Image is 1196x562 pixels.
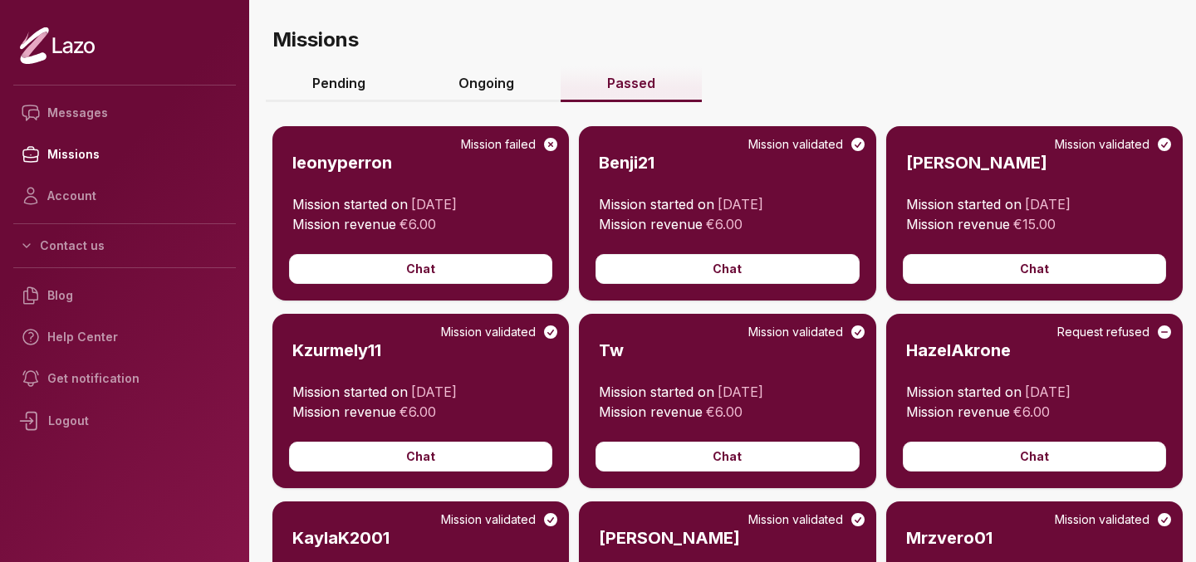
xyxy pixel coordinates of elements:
div: Mission failed [461,136,559,153]
h3: Kzurmely11 [292,339,381,362]
button: Chat [596,254,859,284]
button: Chat [903,442,1166,472]
a: Get notification [13,358,236,399]
span: € 6.00 [399,216,436,232]
span: Mission started on [906,196,1022,213]
span: [DATE] [718,196,763,213]
div: Mission validated [441,324,559,340]
h3: KaylaK2001 [292,526,390,550]
button: Chat [596,442,859,472]
span: Mission started on [599,196,714,213]
button: Chat [903,254,1166,284]
a: Messages [13,92,236,134]
h3: [PERSON_NAME] [599,526,740,550]
span: € 15.00 [1013,216,1056,232]
span: [DATE] [1025,384,1071,400]
div: Mission validated [748,511,866,528]
span: Mission revenue [292,216,396,232]
a: Ongoing [412,66,561,102]
h3: [PERSON_NAME] [906,151,1047,174]
div: Logout [13,399,236,442]
a: Pending [266,66,412,102]
span: Mission revenue [906,403,1010,420]
span: Mission revenue [906,216,1010,232]
span: [DATE] [411,384,457,400]
a: Account [13,175,236,217]
span: [DATE] [1025,196,1071,213]
span: € 6.00 [399,403,436,420]
h3: Benji21 [599,151,654,174]
span: Mission revenue [292,403,396,420]
span: [DATE] [411,196,457,213]
h3: Mrzvero01 [906,526,993,550]
span: € 6.00 [706,403,743,420]
div: Mission validated [748,136,866,153]
button: Chat [289,254,552,284]
div: Mission validated [1055,136,1173,153]
span: Mission revenue [599,403,703,420]
a: Help Center [13,316,236,358]
a: Passed [561,66,702,102]
span: Mission revenue [599,216,703,232]
div: Request refused [1057,324,1173,340]
span: Mission started on [599,384,714,400]
button: Contact us [13,231,236,261]
a: Missions [13,134,236,175]
div: Mission validated [441,511,559,528]
span: Mission started on [906,384,1022,400]
span: Mission started on [292,384,408,400]
a: Blog [13,275,236,316]
span: € 6.00 [706,216,743,232]
button: Chat [289,442,552,472]
h3: leonyperron [292,151,392,174]
div: Mission validated [1055,511,1173,528]
span: [DATE] [718,384,763,400]
span: € 6.00 [1013,403,1050,420]
h3: Tw [599,339,624,362]
span: Mission started on [292,196,408,213]
h3: HazelAkrone [906,339,1011,362]
div: Mission validated [748,324,866,340]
